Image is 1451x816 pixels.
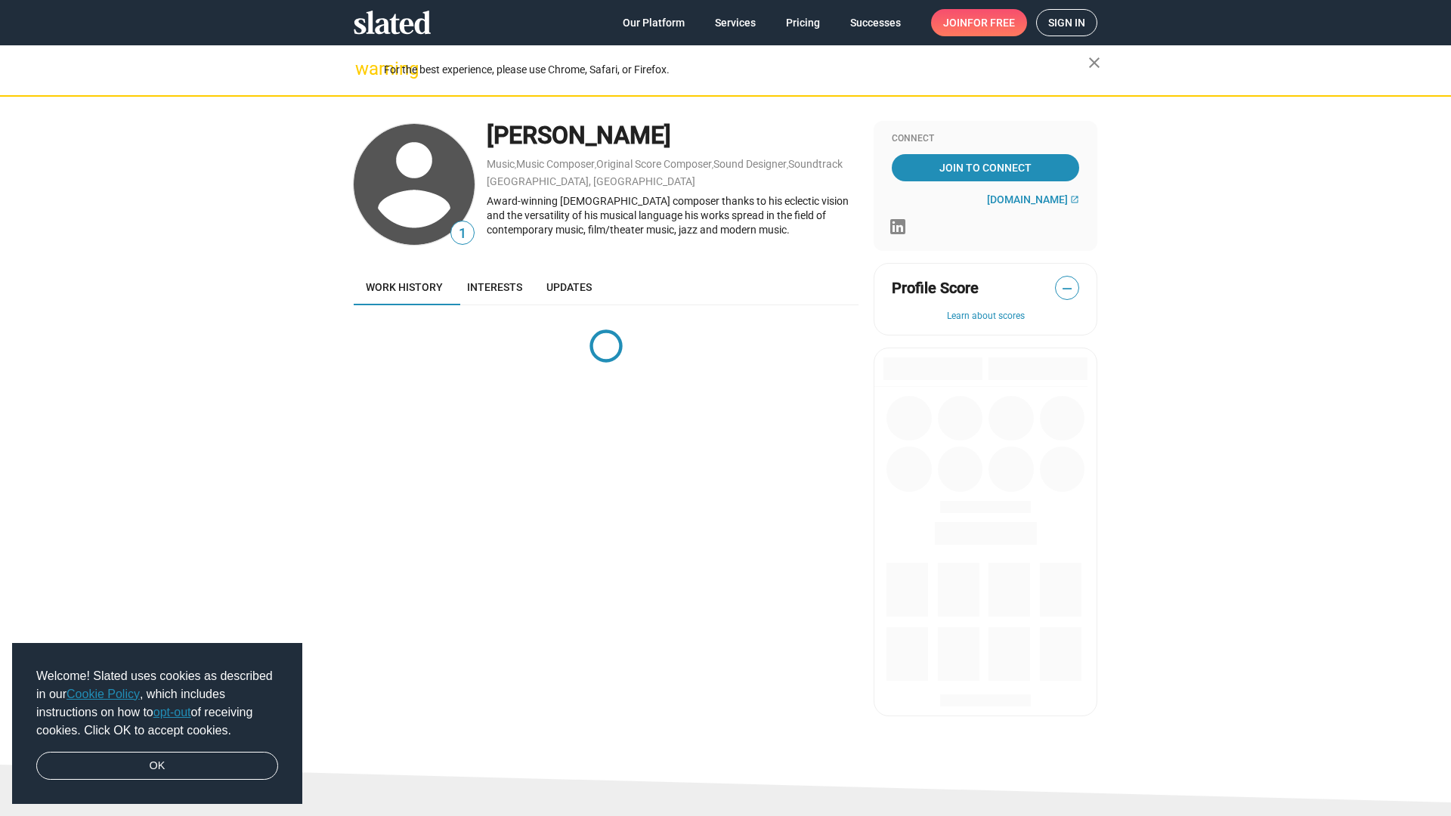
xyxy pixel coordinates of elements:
a: Work history [354,269,455,305]
button: Learn about scores [892,311,1079,323]
a: Join To Connect [892,154,1079,181]
span: , [712,161,713,169]
span: for free [967,9,1015,36]
span: Successes [850,9,901,36]
a: [GEOGRAPHIC_DATA], [GEOGRAPHIC_DATA] [487,175,695,187]
span: Interests [467,281,522,293]
span: Work history [366,281,443,293]
mat-icon: close [1085,54,1103,72]
a: Interests [455,269,534,305]
a: Music [487,158,515,170]
div: For the best experience, please use Chrome, Safari, or Firefox. [384,60,1088,80]
span: 1 [451,224,474,244]
span: Sign in [1048,10,1085,36]
span: Welcome! Slated uses cookies as described in our , which includes instructions on how to of recei... [36,667,278,740]
div: Connect [892,133,1079,145]
span: Services [715,9,756,36]
span: — [1056,279,1078,298]
a: Successes [838,9,913,36]
a: opt-out [153,706,191,719]
a: Sign in [1036,9,1097,36]
mat-icon: warning [355,60,373,78]
a: Original Score Composer [596,158,712,170]
span: [DOMAIN_NAME] [987,193,1068,206]
mat-icon: open_in_new [1070,195,1079,204]
span: Join [943,9,1015,36]
a: Cookie Policy [67,688,140,700]
a: [DOMAIN_NAME] [987,193,1079,206]
a: Soundtrack [788,158,843,170]
span: , [595,161,596,169]
span: , [515,161,516,169]
div: [PERSON_NAME] [487,119,859,152]
a: Updates [534,269,604,305]
span: Our Platform [623,9,685,36]
span: Pricing [786,9,820,36]
div: cookieconsent [12,643,302,805]
div: Award-winning [DEMOGRAPHIC_DATA] composer thanks to his eclectic vision and the versatility of hi... [487,194,859,236]
a: Music Composer [516,158,595,170]
a: Pricing [774,9,832,36]
a: Sound Designer [713,158,787,170]
span: , [787,161,788,169]
a: Joinfor free [931,9,1027,36]
a: Our Platform [611,9,697,36]
span: Join To Connect [895,154,1076,181]
span: Profile Score [892,278,979,298]
a: dismiss cookie message [36,752,278,780]
span: Updates [546,281,592,293]
a: Services [703,9,768,36]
